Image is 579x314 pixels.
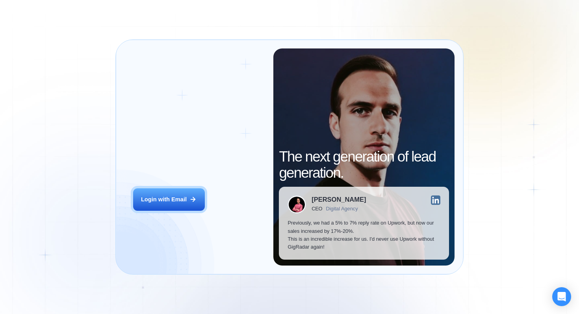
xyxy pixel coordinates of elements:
[133,188,205,211] button: Login with Email
[288,219,440,251] p: Previously, we had a 5% to 7% reply rate on Upwork, but now our sales increased by 17%-20%. This ...
[312,206,322,212] div: CEO
[552,287,571,306] div: Open Intercom Messenger
[326,206,358,212] div: Digital Agency
[279,149,449,181] h2: The next generation of lead generation.
[141,195,187,203] div: Login with Email
[312,197,366,203] div: [PERSON_NAME]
